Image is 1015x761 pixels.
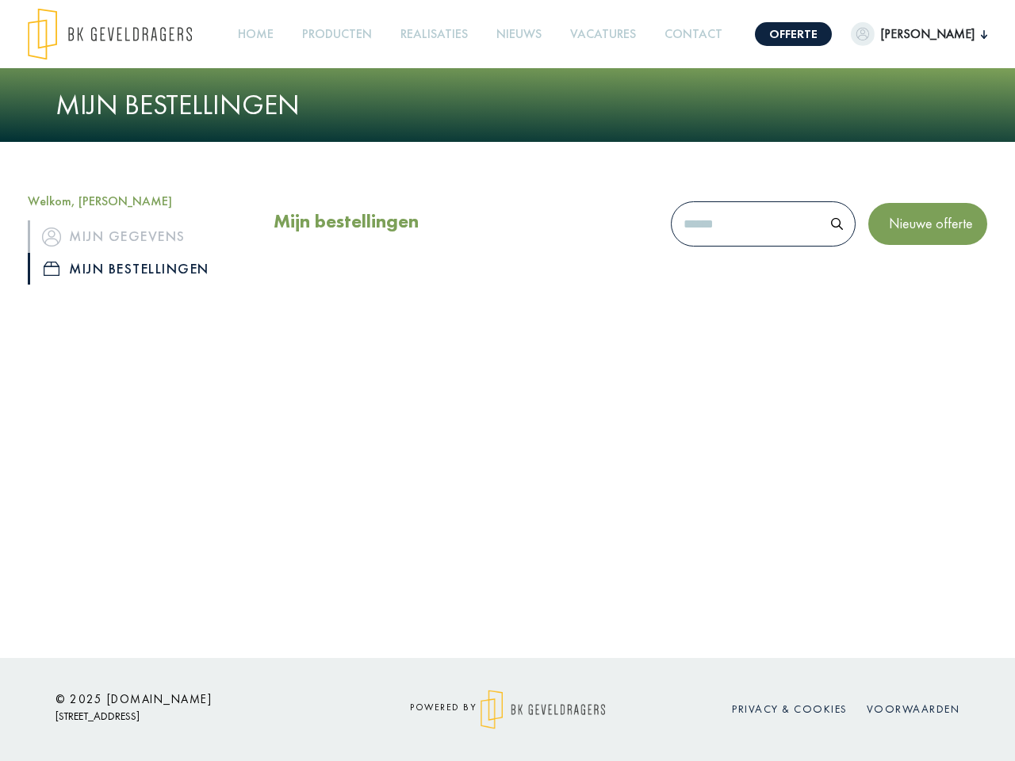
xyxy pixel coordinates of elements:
[44,262,59,276] img: icon
[232,17,280,52] a: Home
[28,8,192,60] img: logo
[755,22,832,46] a: Offerte
[883,214,973,232] span: Nieuwe offerte
[831,218,843,230] img: search.svg
[564,17,642,52] a: Vacatures
[481,690,605,729] img: logo
[274,210,419,233] h2: Mijn bestellingen
[56,706,341,726] p: [STREET_ADDRESS]
[851,22,875,46] img: dummypic.png
[28,253,250,285] a: iconMijn bestellingen
[296,17,378,52] a: Producten
[394,17,474,52] a: Realisaties
[867,702,960,716] a: Voorwaarden
[658,17,729,52] a: Contact
[28,220,250,252] a: iconMijn gegevens
[28,193,250,208] h5: Welkom, [PERSON_NAME]
[732,702,848,716] a: Privacy & cookies
[42,228,61,247] img: icon
[490,17,548,52] a: Nieuws
[365,690,650,729] div: powered by
[875,25,981,44] span: [PERSON_NAME]
[868,203,987,244] button: Nieuwe offerte
[56,692,341,706] h6: © 2025 [DOMAIN_NAME]
[56,88,959,122] h1: Mijn bestellingen
[851,22,987,46] button: [PERSON_NAME]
